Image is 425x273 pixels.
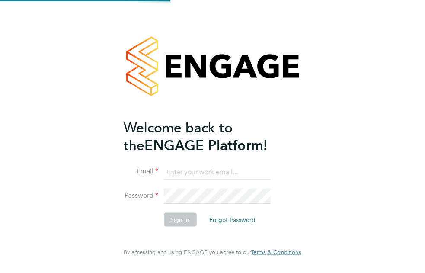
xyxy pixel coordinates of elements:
[163,164,270,180] input: Enter your work email...
[124,248,301,256] span: By accessing and using ENGAGE you agree to our
[124,191,158,200] label: Password
[251,249,301,256] a: Terms & Conditions
[124,119,292,154] h2: ENGAGE Platform!
[124,167,158,176] label: Email
[163,213,196,227] button: Sign In
[124,119,233,154] span: Welcome back to the
[202,213,262,227] button: Forgot Password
